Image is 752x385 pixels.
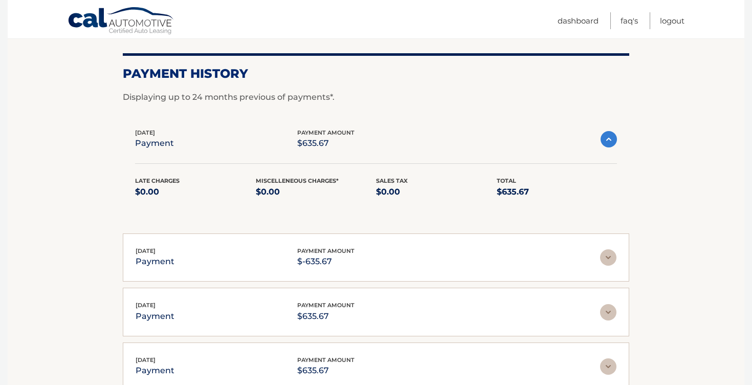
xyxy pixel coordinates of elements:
[297,254,355,269] p: $-635.67
[297,302,355,309] span: payment amount
[660,12,684,29] a: Logout
[297,247,355,254] span: payment amount
[497,177,516,184] span: Total
[123,66,629,81] h2: Payment History
[136,302,156,309] span: [DATE]
[600,249,616,266] img: accordion-rest.svg
[497,185,617,199] p: $635.67
[558,12,599,29] a: Dashboard
[136,309,174,324] p: payment
[297,356,355,363] span: payment amount
[297,309,355,324] p: $635.67
[297,129,355,136] span: payment amount
[297,136,355,151] p: $635.67
[297,363,355,378] p: $635.67
[601,131,617,147] img: accordion-active.svg
[135,136,174,151] p: payment
[136,254,174,269] p: payment
[136,363,174,378] p: payment
[135,185,256,199] p: $0.00
[376,177,408,184] span: Sales Tax
[256,177,339,184] span: Miscelleneous Charges*
[621,12,638,29] a: FAQ's
[135,129,155,136] span: [DATE]
[376,185,497,199] p: $0.00
[256,185,377,199] p: $0.00
[136,247,156,254] span: [DATE]
[135,177,180,184] span: Late Charges
[600,304,616,320] img: accordion-rest.svg
[136,356,156,363] span: [DATE]
[68,7,175,36] a: Cal Automotive
[123,91,629,103] p: Displaying up to 24 months previous of payments*.
[600,358,616,375] img: accordion-rest.svg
